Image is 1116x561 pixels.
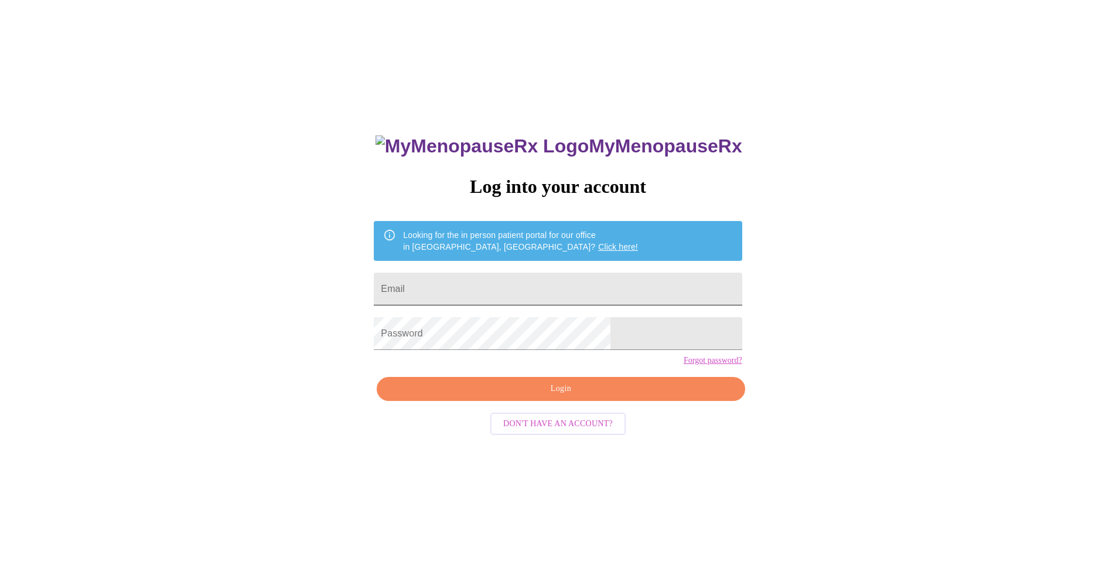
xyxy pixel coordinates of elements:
a: Click here! [598,242,638,251]
button: Login [377,377,745,401]
span: Don't have an account? [503,417,613,431]
span: Login [390,382,731,396]
div: Looking for the in person patient portal for our office in [GEOGRAPHIC_DATA], [GEOGRAPHIC_DATA]? [403,225,638,257]
a: Forgot password? [684,356,742,365]
img: MyMenopauseRx Logo [376,135,589,157]
h3: Log into your account [374,176,742,198]
button: Don't have an account? [490,413,626,436]
h3: MyMenopauseRx [376,135,742,157]
a: Don't have an account? [487,418,629,428]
